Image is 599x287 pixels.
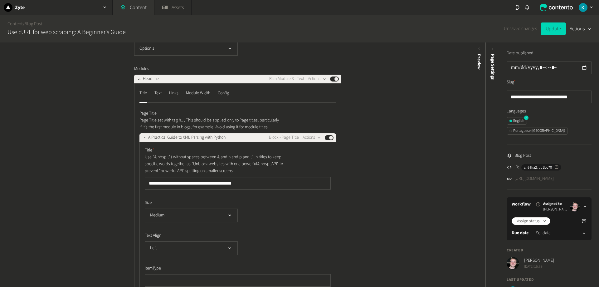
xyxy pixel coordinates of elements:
label: Date published [507,50,533,57]
span: Size [145,200,152,206]
span: Modules [134,66,149,72]
label: Slug [507,79,516,86]
span: Page Title [139,110,157,117]
label: Due date [512,230,528,236]
button: c_01ha2...3bc7M [521,164,561,171]
a: Blog Post [24,21,42,27]
img: Zyte [4,3,12,12]
label: Languages [507,108,592,115]
span: [PERSON_NAME] [543,207,567,212]
div: English [509,118,524,124]
button: English [507,117,527,125]
button: Actions [303,134,321,141]
div: Config [218,88,229,98]
span: Rich Module 3 - Text [269,76,304,82]
button: Portuguese ([GEOGRAPHIC_DATA]) [507,127,568,135]
h4: Created [507,248,592,253]
div: Preview [476,54,482,70]
a: Workflow [512,201,531,208]
img: Karlo Jedud [579,3,587,12]
div: Links [169,88,178,98]
a: Content [7,21,23,27]
p: Page Title set with tag h1 . This should be applied only to Page titles, particularly if it's the... [139,117,281,131]
button: Assign status [512,217,550,225]
button: Actions [308,75,326,83]
img: Felipe Boff Nunes [570,202,580,212]
span: Assigned to [543,201,567,207]
button: Actions [570,22,592,35]
span: [PERSON_NAME] [524,257,554,264]
h4: Last updated [507,277,592,283]
button: Left [145,241,238,255]
span: Block - Page Title [269,134,299,141]
span: / [23,21,24,27]
div: Text [154,88,162,98]
p: Use "& nbsp ;" ( without spaces between & and n and p and ; ) in titles to keep specific words to... [145,154,287,175]
span: Headline [143,76,159,82]
span: A Practical Guide to XML Parsing with Python [148,134,226,141]
div: Module Width [186,88,210,98]
span: [DATE] 16:39 [524,264,554,270]
button: Update [541,22,566,35]
button: Medium [145,209,238,222]
span: c_01ha2...3bc7M [524,165,552,170]
span: Title [145,147,155,154]
span: itemType [145,265,161,272]
div: Portuguese ([GEOGRAPHIC_DATA]) [509,128,565,134]
img: Felipe Boff Nunes [507,257,519,270]
span: Blog Post [514,152,531,159]
span: Text Align [145,232,161,239]
button: Option 1 [134,42,238,56]
h2: Zyte [15,4,25,11]
span: ID: [514,164,519,171]
span: Page Settings [489,54,496,80]
span: Set date [536,230,551,236]
h2: Use cURL for web scraping: A Beginner's Guide [7,27,126,37]
a: [URL][DOMAIN_NAME] [514,176,554,182]
span: Unsaved changes [504,25,537,32]
div: Title [139,88,147,98]
span: Assign status [517,218,540,225]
